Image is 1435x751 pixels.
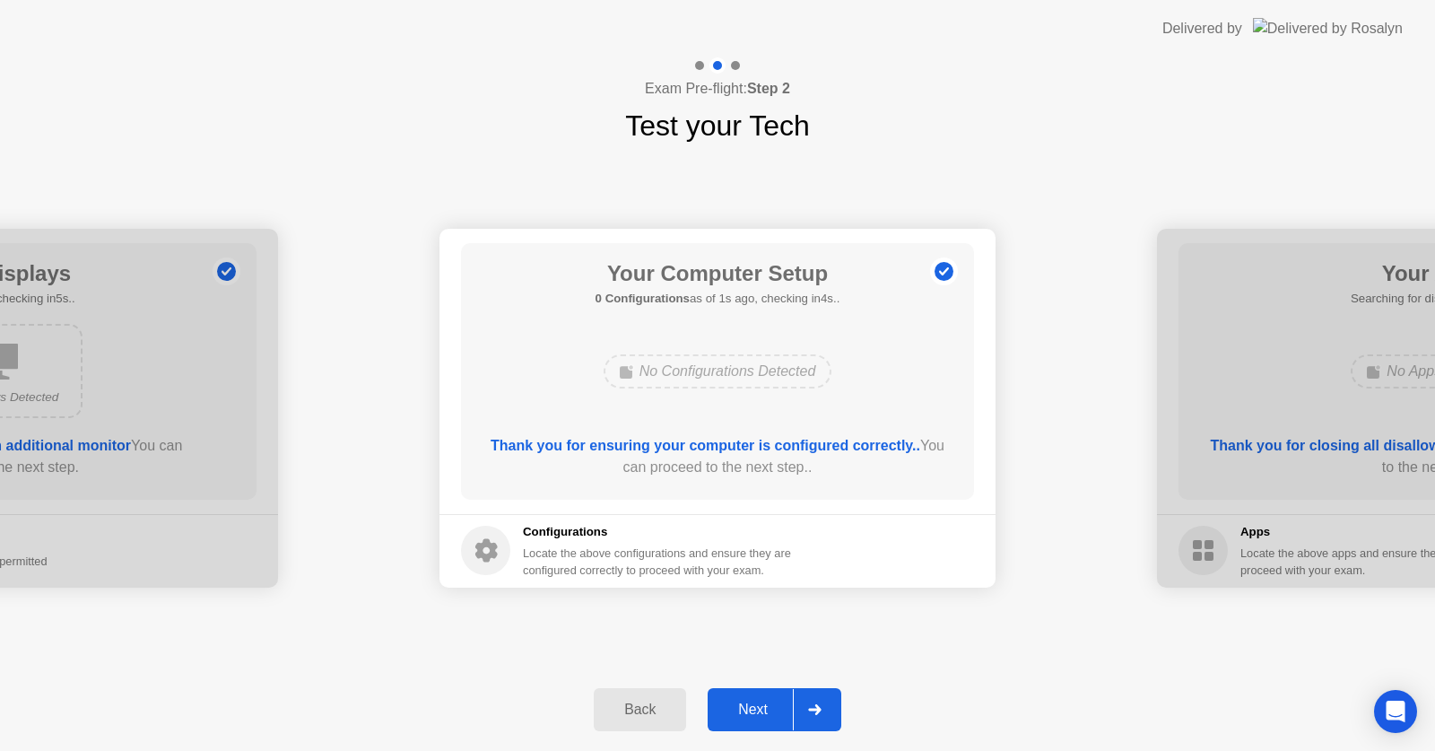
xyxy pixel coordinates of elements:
[645,78,790,100] h4: Exam Pre-flight:
[713,702,793,718] div: Next
[599,702,681,718] div: Back
[523,523,795,541] h5: Configurations
[596,258,840,290] h1: Your Computer Setup
[596,292,690,305] b: 0 Configurations
[487,435,949,478] div: You can proceed to the next step..
[1253,18,1403,39] img: Delivered by Rosalyn
[594,688,686,731] button: Back
[491,438,920,453] b: Thank you for ensuring your computer is configured correctly..
[523,545,795,579] div: Locate the above configurations and ensure they are configured correctly to proceed with your exam.
[1374,690,1417,733] div: Open Intercom Messenger
[1162,18,1242,39] div: Delivered by
[596,290,840,308] h5: as of 1s ago, checking in4s..
[625,104,810,147] h1: Test your Tech
[604,354,832,389] div: No Configurations Detected
[747,81,790,96] b: Step 2
[708,688,841,731] button: Next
